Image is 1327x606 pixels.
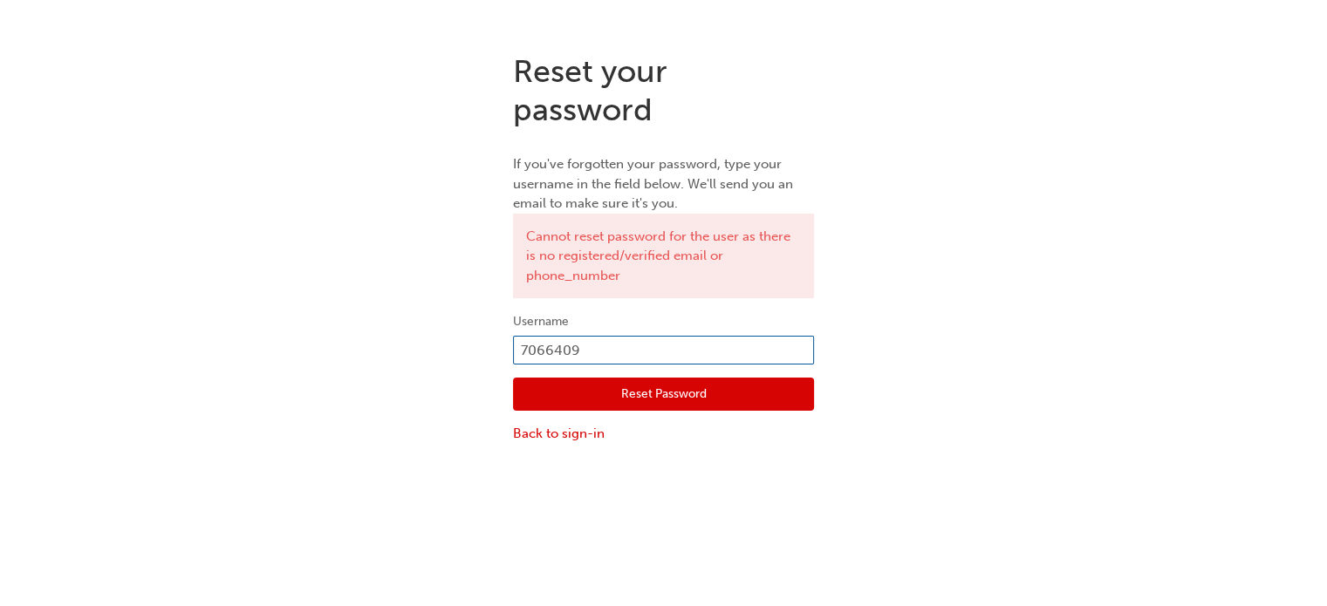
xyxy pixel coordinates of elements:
[513,52,814,128] h1: Reset your password
[513,311,814,332] label: Username
[513,378,814,411] button: Reset Password
[513,154,814,214] p: If you've forgotten your password, type your username in the field below. We'll send you an email...
[513,424,814,444] a: Back to sign-in
[513,336,814,365] input: Username
[513,214,814,299] div: Cannot reset password for the user as there is no registered/verified email or phone_number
